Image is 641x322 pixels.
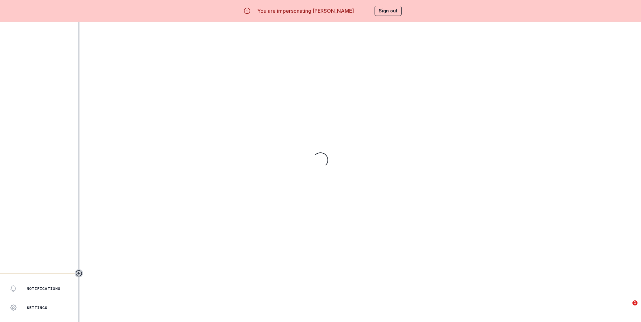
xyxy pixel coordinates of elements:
[375,6,402,16] button: Sign out
[27,286,61,291] p: Notifications
[257,7,354,15] p: You are impersonating [PERSON_NAME]
[75,269,83,277] button: Toggle sidebar
[27,305,48,310] p: Settings
[619,300,635,316] iframe: Intercom live chat
[632,300,638,305] span: 1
